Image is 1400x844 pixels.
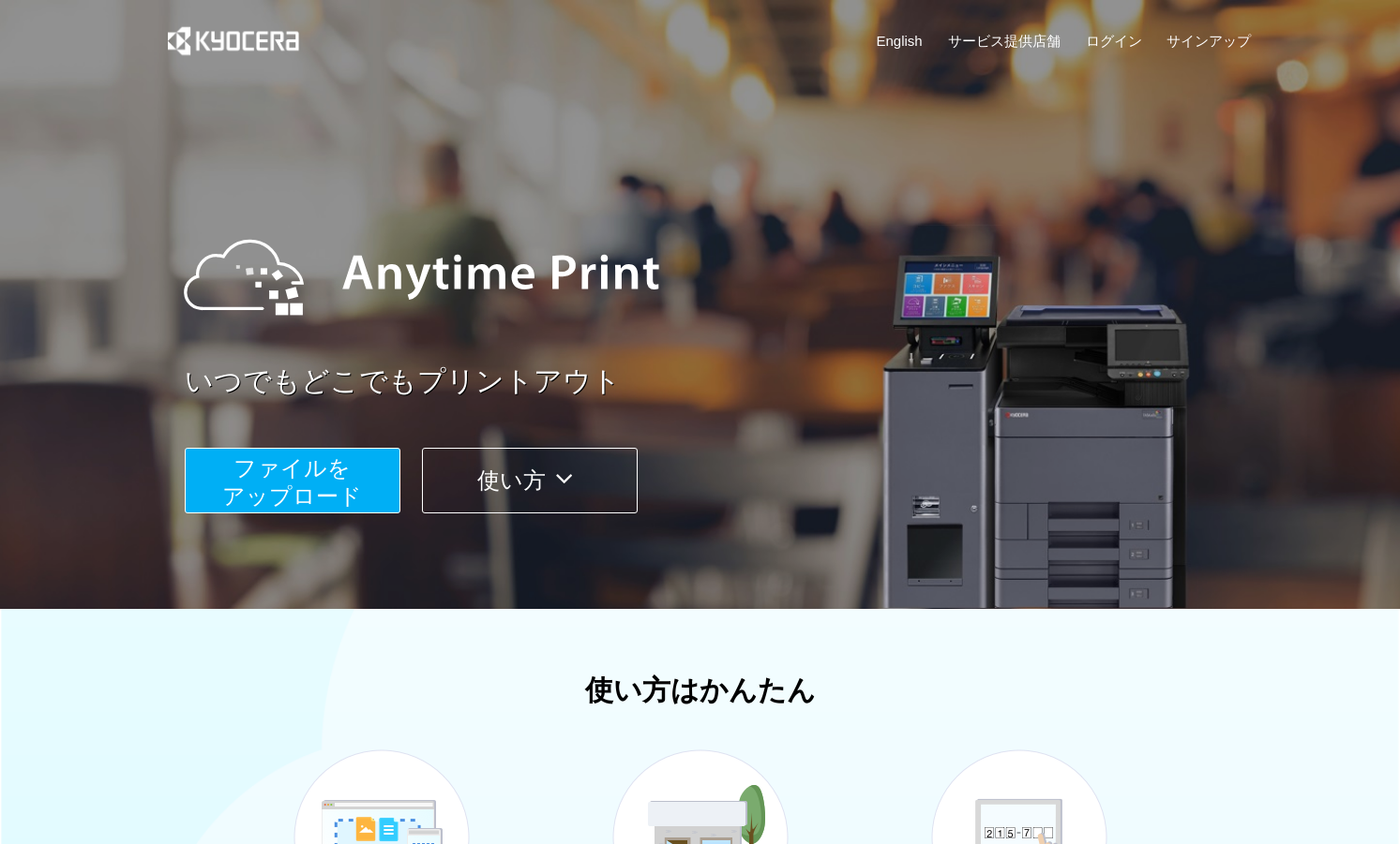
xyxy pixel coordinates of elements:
[222,455,362,509] span: ファイルを ​​アップロード
[185,448,400,513] button: ファイルを​​アップロード
[185,362,1263,402] a: いつでもどこでもプリントアウト
[877,31,923,51] a: English
[422,448,638,513] button: 使い方
[1167,31,1251,51] a: サインアップ
[948,31,1061,51] a: サービス提供店舗
[1086,31,1142,51] a: ログイン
